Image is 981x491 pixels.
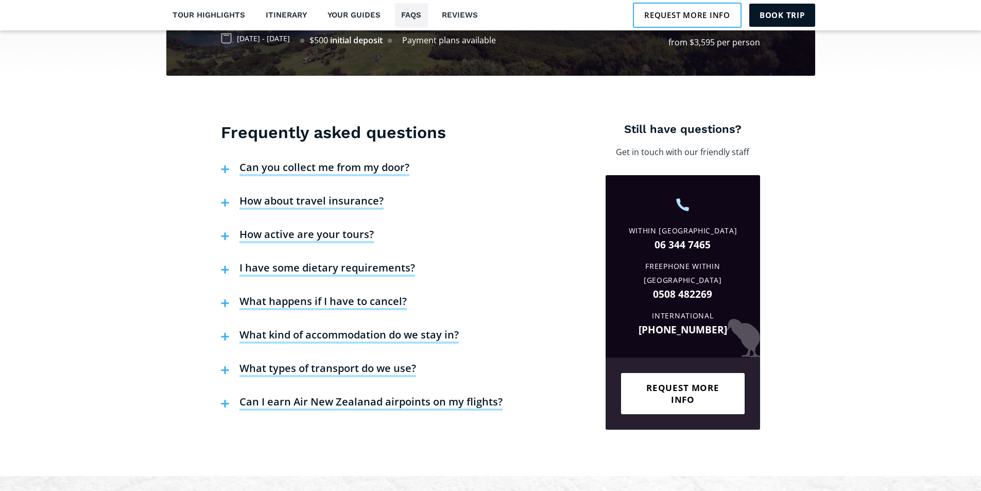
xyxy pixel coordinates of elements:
[166,3,252,27] a: Tour highlights
[216,253,420,287] button: I have some dietary requirements?
[239,395,503,411] h4: Can I earn Air New Zealanad airpoints on my flights?
[309,35,328,46] div: $500
[216,187,389,220] button: How about travel insurance?
[216,354,421,387] button: What types of transport do we use?
[239,328,459,344] h4: What kind of accommodation do we stay in?
[216,220,379,253] button: How active are your tours?
[749,4,815,26] a: Book trip
[216,387,508,421] button: Can I earn Air New Zealanad airpoints on my flights?
[239,295,407,310] h4: What happens if I have to cancel?
[613,287,752,301] a: 0508 482269
[330,35,383,46] div: initial deposit
[606,145,760,160] p: Get in touch with our friendly staff
[668,35,687,50] div: from
[613,260,752,287] div: Freephone Within [GEOGRAPHIC_DATA]
[436,3,485,27] a: Reviews
[633,3,742,27] a: Request more info
[216,153,415,187] button: Can you collect me from my door?
[613,323,752,337] a: [PHONE_NUMBER]
[216,320,464,354] button: What kind of accommodation do we stay in?
[239,261,415,277] h4: I have some dietary requirements?
[221,122,540,143] h3: Frequently asked questions
[402,33,496,48] div: Payment plans available
[239,194,384,210] h4: How about travel insurance?
[395,3,428,27] a: FAQs
[717,35,760,50] div: per person
[321,3,387,27] a: Your guides
[606,122,760,137] h4: Still have questions?
[239,362,416,377] h4: What types of transport do we use?
[239,161,409,176] h4: Can you collect me from my door?
[239,228,374,243] h4: How active are your tours?
[237,35,290,43] div: [DATE] - [DATE]
[690,35,715,50] div: $3,595
[260,3,314,27] a: Itinerary
[216,287,412,320] button: What happens if I have to cancel?
[613,238,752,252] a: 06 344 7465
[613,309,752,323] div: International
[621,373,745,414] a: Request more info
[613,224,752,238] div: Within [GEOGRAPHIC_DATA]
